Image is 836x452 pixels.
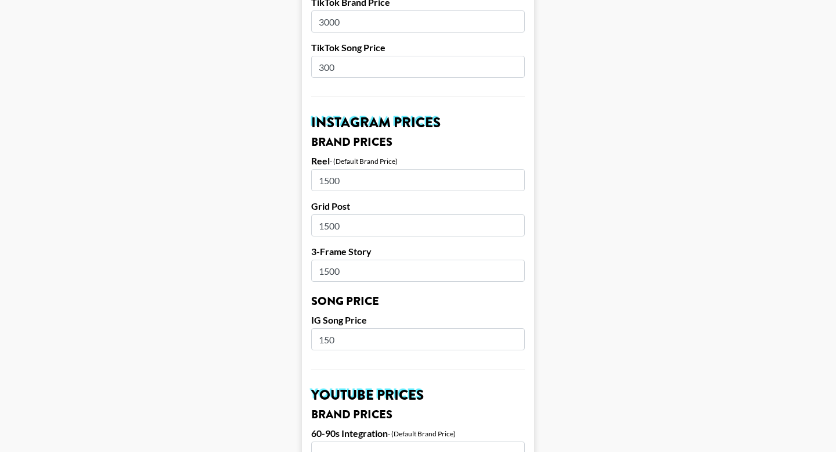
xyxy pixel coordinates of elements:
[311,42,525,53] label: TikTok Song Price
[311,155,330,167] label: Reel
[311,116,525,130] h2: Instagram Prices
[311,409,525,421] h3: Brand Prices
[311,314,525,326] label: IG Song Price
[311,200,525,212] label: Grid Post
[311,246,525,257] label: 3-Frame Story
[311,296,525,307] h3: Song Price
[311,428,388,439] label: 60-90s Integration
[311,388,525,402] h2: YouTube Prices
[330,157,398,166] div: - (Default Brand Price)
[388,429,456,438] div: - (Default Brand Price)
[311,137,525,148] h3: Brand Prices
